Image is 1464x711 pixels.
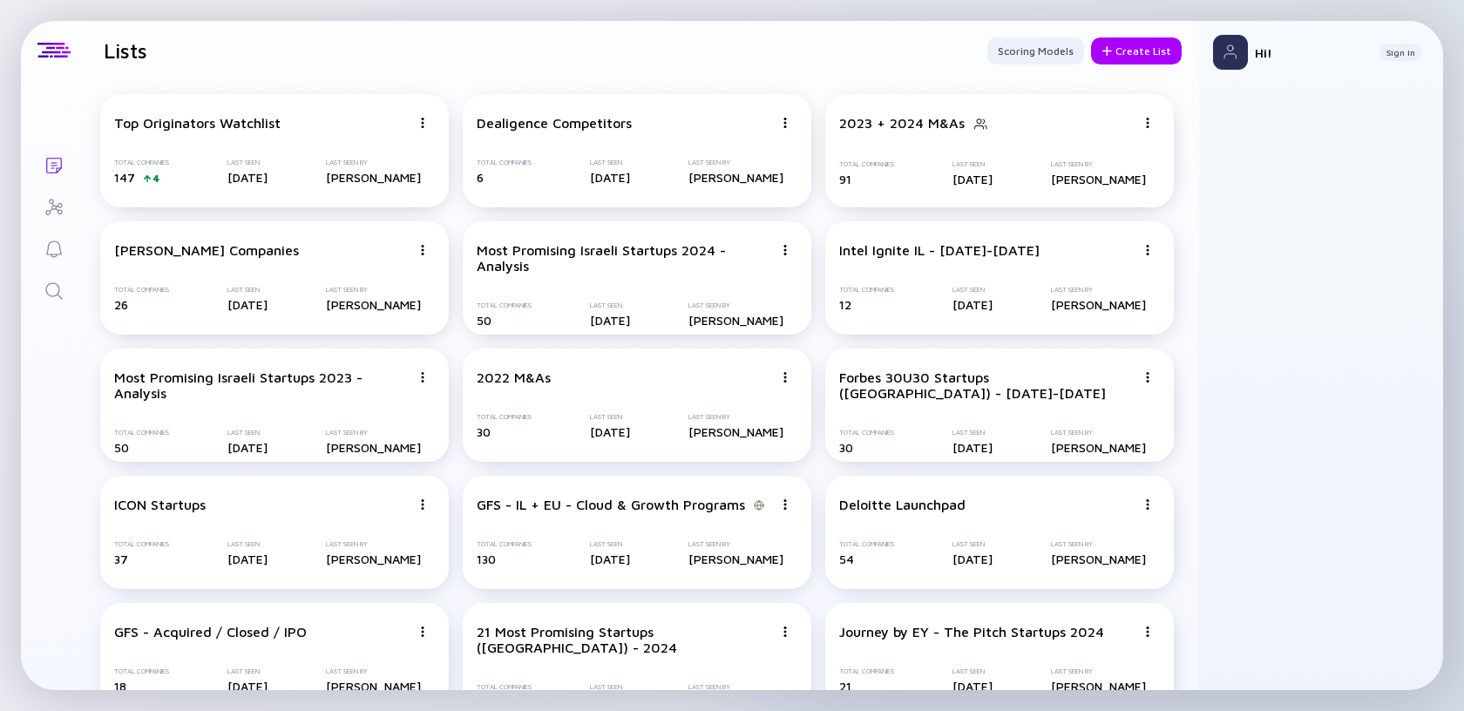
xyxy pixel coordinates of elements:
div: [DATE] [590,424,630,439]
div: 2023 + 2024 M&As [839,115,965,131]
div: [PERSON_NAME] [1051,440,1146,455]
div: [PERSON_NAME] [326,552,421,566]
img: Menu [780,245,790,255]
div: Last Seen [952,160,993,168]
div: [PERSON_NAME] Companies [114,242,299,258]
div: Last Seen [227,159,268,166]
div: Last Seen [227,667,268,675]
img: Menu [417,245,428,255]
div: [PERSON_NAME] [688,424,783,439]
img: Menu [417,626,428,637]
a: Search [21,268,86,310]
a: Reminders [21,227,86,268]
div: Last Seen By [1051,667,1146,675]
div: Intel Ignite IL - [DATE]-[DATE] [839,242,1040,258]
button: Sign In [1379,44,1422,61]
img: Menu [1142,499,1153,510]
img: Menu [1142,626,1153,637]
div: Last Seen By [688,540,783,548]
span: 6 [477,170,484,185]
div: Most Promising Israeli Startups 2023 - Analysis [114,369,410,401]
a: Lists [21,143,86,185]
div: Last Seen [227,286,268,294]
div: Last Seen [952,286,993,294]
span: 50 [114,440,129,455]
div: Last Seen By [1051,540,1146,548]
img: Menu [1142,118,1153,128]
div: [DATE] [952,679,993,694]
span: 147 [114,170,135,185]
div: [PERSON_NAME] [688,313,783,328]
span: 37 [114,552,128,566]
span: 91 [839,172,851,186]
div: Last Seen [227,429,268,437]
div: Total Companies [839,286,894,294]
div: [PERSON_NAME] [688,170,783,185]
span: 30 [839,440,853,455]
div: Last Seen [590,683,630,691]
div: [DATE] [590,552,630,566]
div: Total Companies [114,429,169,437]
div: Last Seen By [1051,160,1146,168]
div: Last Seen [590,540,630,548]
div: Last Seen [952,667,993,675]
img: Menu [1142,245,1153,255]
div: Scoring Models [987,37,1084,64]
div: Last Seen By [326,286,421,294]
img: Menu [780,372,790,383]
div: Last Seen [590,301,630,309]
span: 26 [114,297,128,312]
div: Forbes 30U30 Startups ([GEOGRAPHIC_DATA]) - [DATE]-[DATE] [839,369,1135,401]
img: Menu [417,499,428,510]
div: Hi! [1255,45,1366,60]
div: Last Seen By [688,683,783,691]
span: 12 [839,297,851,312]
div: [DATE] [590,313,630,328]
div: [DATE] [227,679,268,694]
div: 2022 M&As [477,369,551,385]
div: Last Seen By [688,413,783,421]
button: Create List [1091,37,1182,64]
span: 21 [839,679,851,694]
div: Total Companies [477,540,532,548]
div: GFS - Acquired / Closed / IPO [114,624,307,640]
div: Total Companies [477,683,532,691]
div: Last Seen By [1051,429,1146,437]
div: Total Companies [839,667,894,675]
div: Last Seen [952,429,993,437]
div: [DATE] [227,552,268,566]
div: Total Companies [839,429,894,437]
div: [PERSON_NAME] [326,170,421,185]
span: 18 [114,679,126,694]
img: Menu [417,118,428,128]
div: Dealigence Competitors [477,115,632,131]
div: Last Seen By [326,667,421,675]
div: 21 Most Promising Startups ([GEOGRAPHIC_DATA]) - 2024 [477,624,773,655]
div: [DATE] [227,440,268,455]
img: Menu [417,372,428,383]
div: ICON Startups [114,497,206,512]
div: [DATE] [952,552,993,566]
div: Last Seen By [688,159,783,166]
div: Total Companies [114,540,169,548]
img: Menu [1142,372,1153,383]
div: Total Companies [477,159,532,166]
div: [PERSON_NAME] [688,552,783,566]
div: 4 [152,172,160,185]
div: Total Companies [839,540,894,548]
div: Total Companies [114,286,169,294]
div: Last Seen By [688,301,783,309]
img: Profile Picture [1213,35,1248,70]
div: [PERSON_NAME] [1051,552,1146,566]
span: 130 [477,552,496,566]
img: Menu [780,626,790,637]
div: Total Companies [477,301,532,309]
div: Last Seen [590,413,630,421]
div: Last Seen [590,159,630,166]
div: Total Companies [114,159,169,166]
div: [PERSON_NAME] [326,679,421,694]
div: [PERSON_NAME] [1051,297,1146,312]
div: [DATE] [590,170,630,185]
